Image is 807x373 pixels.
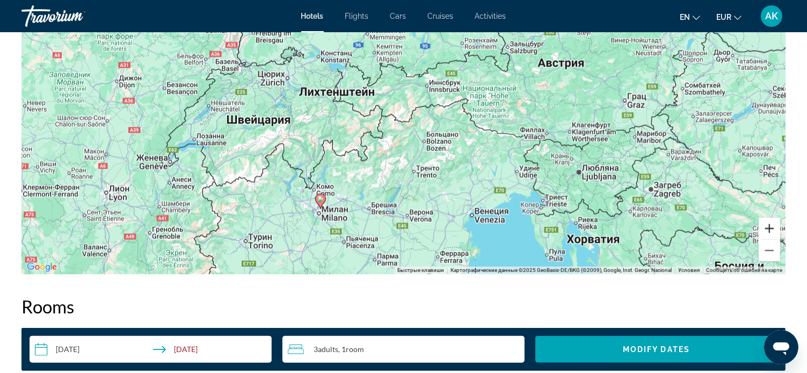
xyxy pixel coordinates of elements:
[24,260,60,274] img: Google
[282,336,525,363] button: Travelers: 3 adults, 0 children
[390,12,406,20] a: Cars
[345,12,369,20] a: Flights
[346,345,364,354] span: Room
[764,330,798,364] iframe: Кнопка запуска окна обмена сообщениями
[759,240,780,261] button: Уменьшить
[338,345,364,354] span: , 1
[680,13,690,21] span: en
[680,9,700,25] button: Change language
[758,5,786,27] button: User Menu
[450,267,672,273] span: Картографические данные ©2025 GeoBasis-DE/BKG (©2009), Google, Inst. Geogr. Nacional
[21,2,129,30] a: Travorium
[428,12,454,20] a: Cruises
[678,267,700,273] a: Условия (ссылка откроется в новой вкладке)
[30,336,777,363] div: Search widget
[475,12,506,20] a: Activities
[716,9,741,25] button: Change currency
[314,345,338,354] span: 3
[397,267,444,274] button: Быстрые клавиши
[318,345,338,354] span: Adults
[623,345,690,354] span: Modify Dates
[24,260,60,274] a: Открыть эту область в Google Картах (в новом окне)
[21,296,786,317] h2: Rooms
[759,218,780,239] button: Увеличить
[535,336,777,363] button: Modify Dates
[765,11,778,21] span: AK
[706,267,782,273] a: Сообщить об ошибке на карте
[301,12,324,20] a: Hotels
[716,13,731,21] span: EUR
[30,336,272,363] button: Select check in and out date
